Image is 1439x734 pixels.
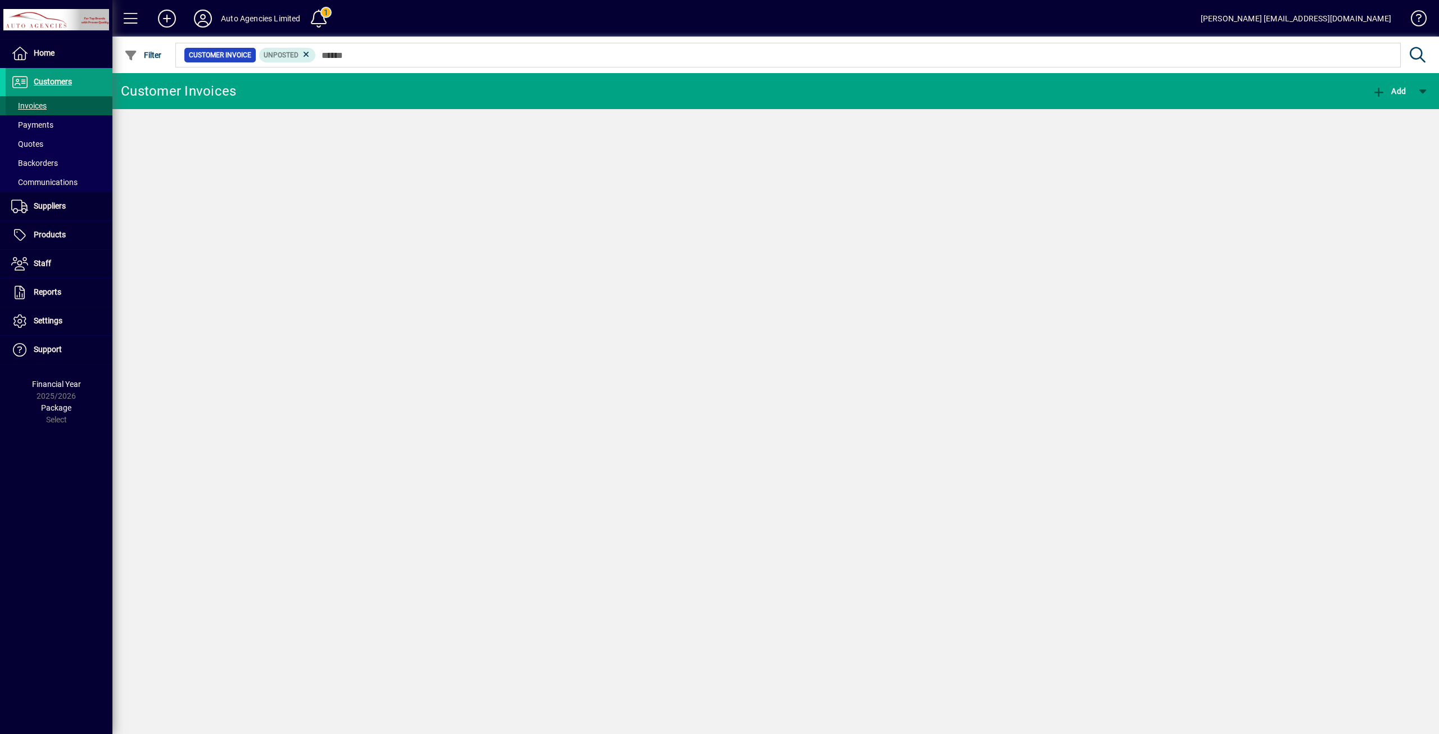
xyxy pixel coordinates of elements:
[6,39,112,67] a: Home
[121,45,165,65] button: Filter
[6,336,112,364] a: Support
[189,49,251,61] span: Customer Invoice
[6,173,112,192] a: Communications
[6,154,112,173] a: Backorders
[32,380,81,389] span: Financial Year
[34,77,72,86] span: Customers
[221,10,301,28] div: Auto Agencies Limited
[6,192,112,220] a: Suppliers
[6,221,112,249] a: Products
[6,134,112,154] a: Quotes
[34,48,55,57] span: Home
[6,278,112,307] a: Reports
[34,259,51,268] span: Staff
[185,8,221,29] button: Profile
[259,48,316,62] mat-chip: Customer Invoice Status: Unposted
[264,51,298,59] span: Unposted
[1201,10,1391,28] div: [PERSON_NAME] [EMAIL_ADDRESS][DOMAIN_NAME]
[6,115,112,134] a: Payments
[1369,81,1409,101] button: Add
[149,8,185,29] button: Add
[11,120,53,129] span: Payments
[34,230,66,239] span: Products
[34,287,61,296] span: Reports
[1402,2,1425,39] a: Knowledge Base
[34,345,62,354] span: Support
[121,82,236,100] div: Customer Invoices
[1372,87,1406,96] span: Add
[6,307,112,335] a: Settings
[11,139,43,148] span: Quotes
[34,316,62,325] span: Settings
[11,159,58,168] span: Backorders
[6,250,112,278] a: Staff
[41,403,71,412] span: Package
[124,51,162,60] span: Filter
[6,96,112,115] a: Invoices
[34,201,66,210] span: Suppliers
[11,101,47,110] span: Invoices
[11,178,78,187] span: Communications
